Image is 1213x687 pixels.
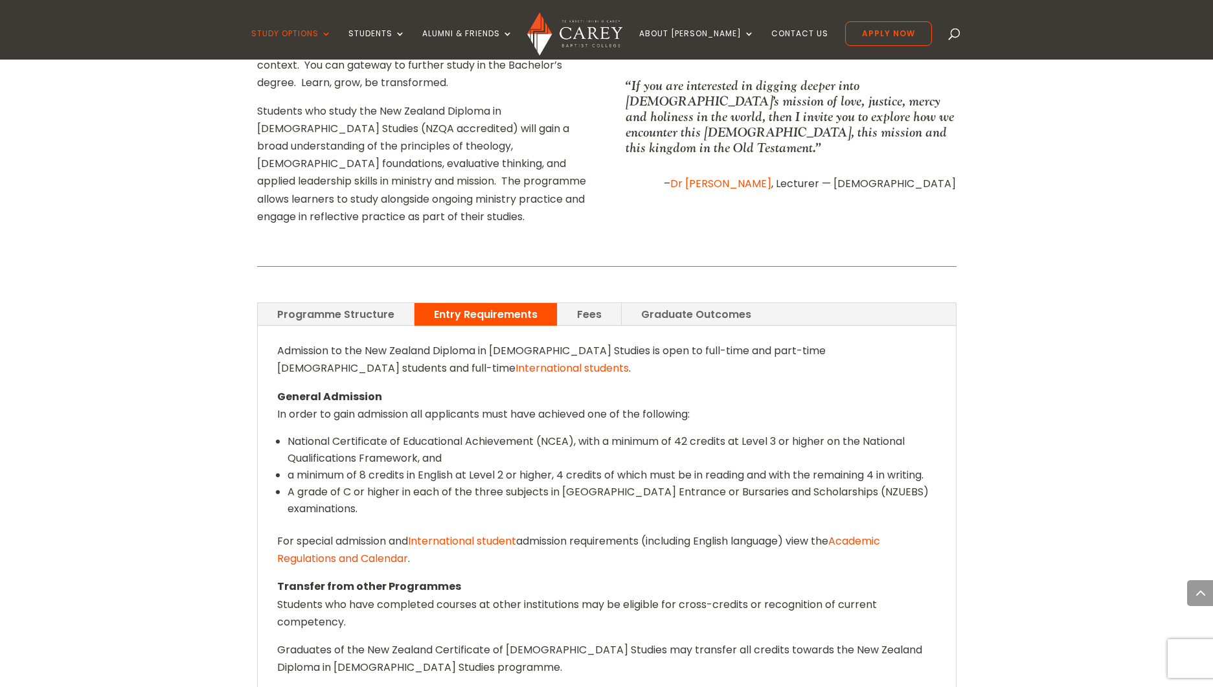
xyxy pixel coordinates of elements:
a: Dr [PERSON_NAME] [670,176,771,191]
strong: Transfer from other Programmes [277,579,461,594]
p: Students who have completed courses at other institutions may be eligible for cross-credits or re... [277,578,936,641]
a: Programme Structure [258,303,414,326]
p: “If you are interested in digging deeper into [DEMOGRAPHIC_DATA]’s mission of love, justice, merc... [626,78,956,155]
a: Graduate Outcomes [622,303,771,326]
li: a minimum of 8 credits in English at Level 2 or higher, 4 credits of which must be in reading and... [288,467,936,484]
p: Admission to the New Zealand Diploma in [DEMOGRAPHIC_DATA] Studies is open to full-time and part-... [277,342,936,387]
li: National Certificate of Educational Achievement (NCEA), with a minimum of 42 credits at Level 3 o... [288,433,936,467]
a: International student [408,534,516,548]
a: Study Options [251,29,332,60]
a: Fees [558,303,621,326]
a: About [PERSON_NAME] [639,29,754,60]
p: Graduates of the New Zealand Certificate of [DEMOGRAPHIC_DATA] Studies may transfer all credits t... [277,641,936,676]
p: – , Lecturer — [DEMOGRAPHIC_DATA] [626,175,956,192]
a: International students [516,361,629,376]
a: Contact Us [771,29,828,60]
a: Alumni & Friends [422,29,513,60]
p: For special admission and admission requirements (including English language) view the . [277,532,936,578]
a: Students [348,29,405,60]
p: In order to gain admission all applicants must have achieved one of the following: [277,388,936,433]
a: Apply Now [845,21,932,46]
p: Students who study the New Zealand Diploma in [DEMOGRAPHIC_DATA] Studies (NZQA accredited) will g... [257,102,587,225]
strong: General Admission [277,389,382,404]
li: A grade of C or higher in each of the three subjects in [GEOGRAPHIC_DATA] Entrance or Bursaries a... [288,484,936,517]
a: Entry Requirements [414,303,557,326]
img: Carey Baptist College [527,12,622,56]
